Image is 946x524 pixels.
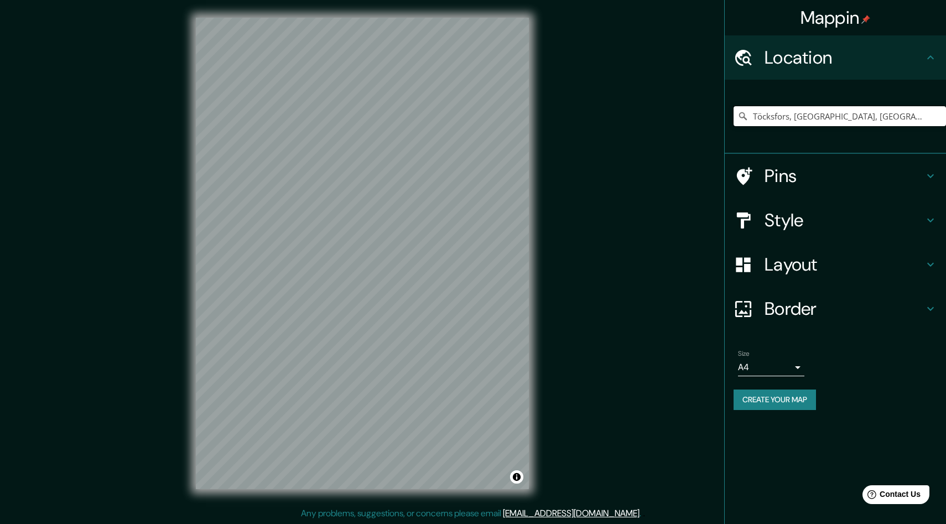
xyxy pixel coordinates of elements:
h4: Mappin [801,7,871,29]
button: Create your map [734,390,816,410]
div: A4 [738,359,804,376]
div: Style [725,198,946,242]
a: [EMAIL_ADDRESS][DOMAIN_NAME] [503,507,640,519]
h4: Style [765,209,924,231]
img: pin-icon.png [861,15,870,24]
button: Toggle attribution [510,470,523,484]
p: Any problems, suggestions, or concerns please email . [301,507,641,520]
div: Border [725,287,946,331]
h4: Pins [765,165,924,187]
h4: Border [765,298,924,320]
div: Pins [725,154,946,198]
div: . [641,507,643,520]
div: Location [725,35,946,80]
canvas: Map [196,18,529,489]
div: Layout [725,242,946,287]
iframe: Help widget launcher [848,481,934,512]
label: Size [738,349,750,359]
input: Pick your city or area [734,106,946,126]
div: . [643,507,645,520]
h4: Layout [765,253,924,276]
h4: Location [765,46,924,69]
